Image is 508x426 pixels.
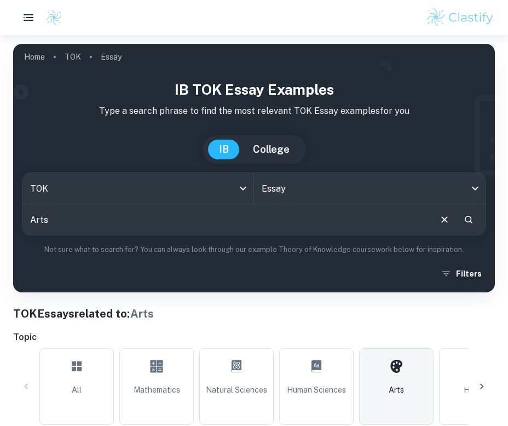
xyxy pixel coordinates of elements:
[425,7,495,28] img: Clastify logo
[434,209,455,230] button: Clear
[101,51,122,63] p: Essay
[22,79,486,100] h1: IB TOK Essay examples
[438,264,486,284] button: Filters
[130,307,154,320] span: Arts
[22,173,253,204] div: TOK
[24,49,45,65] a: Home
[13,306,495,322] h1: TOK Essays related to:
[389,384,404,396] span: Arts
[242,140,301,159] button: College
[72,384,82,396] span: All
[13,331,495,344] h6: Topic
[208,140,240,159] button: IB
[464,384,489,396] span: History
[206,384,267,396] span: Natural Sciences
[46,9,62,26] img: Clastify logo
[134,384,180,396] span: Mathematics
[13,44,495,292] img: profile cover
[459,210,478,229] button: Search
[287,384,346,396] span: Human Sciences
[22,105,486,118] p: Type a search phrase to find the most relevant TOK Essay examples for you
[39,9,62,26] a: Clastify logo
[65,49,81,65] a: TOK
[22,244,486,255] p: Not sure what to search for? You can always look through our example Theory of Knowledge coursewo...
[22,204,430,235] input: E.g. communication of knowledge, human science, eradication of smallpox...
[254,173,486,204] div: Essay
